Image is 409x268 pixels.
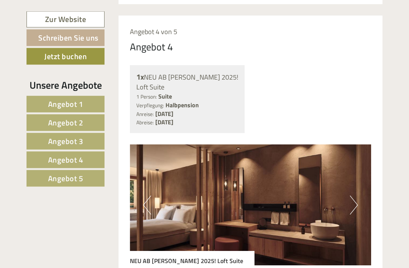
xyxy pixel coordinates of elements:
small: 1 Person: [136,93,157,101]
button: Previous [143,196,151,215]
span: Angebot 3 [48,135,83,147]
b: [DATE] [155,110,173,119]
b: [DATE] [155,118,173,127]
div: NEU AB [PERSON_NAME] 2025! Loft Suite [136,72,239,92]
span: Angebot 4 von 5 [130,27,177,37]
div: NEU AB [PERSON_NAME] 2025! Loft Suite [130,251,254,266]
a: Zur Website [27,11,105,28]
button: Next [350,196,358,215]
span: Angebot 5 [48,172,83,184]
b: Suite [158,92,172,101]
small: Abreise: [136,119,154,127]
img: image [130,145,372,266]
span: Angebot 1 [48,98,83,110]
a: Schreiben Sie uns [27,30,105,46]
span: Angebot 4 [48,154,83,166]
b: Halbpension [165,101,199,110]
b: 1x [136,71,144,83]
div: Angebot 4 [130,40,173,54]
small: Verpflegung: [136,102,164,110]
a: Jetzt buchen [27,48,105,65]
div: Unsere Angebote [27,78,105,92]
span: Angebot 2 [48,117,83,129]
small: Anreise: [136,111,154,118]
